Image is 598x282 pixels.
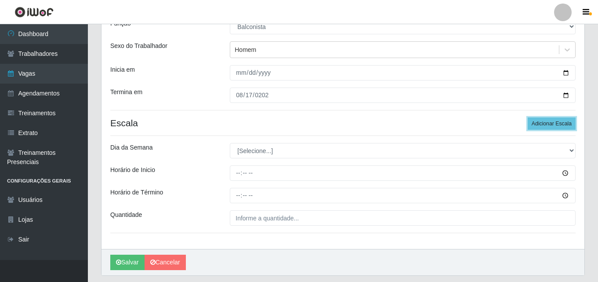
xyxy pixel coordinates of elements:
h4: Escala [110,117,576,128]
button: Salvar [110,255,145,270]
label: Termina em [110,88,142,97]
label: Quantidade [110,210,142,220]
button: Adicionar Escala [528,117,576,130]
a: Cancelar [145,255,186,270]
label: Horário de Inicio [110,165,155,175]
label: Horário de Término [110,188,163,197]
input: 00:00 [230,165,576,181]
input: 00/00/0000 [230,65,576,81]
label: Sexo do Trabalhador [110,41,167,51]
input: 00/00/0000 [230,88,576,103]
label: Dia da Semana [110,143,153,152]
input: 00:00 [230,188,576,203]
img: CoreUI Logo [14,7,54,18]
input: Informe a quantidade... [230,210,576,226]
label: Inicia em [110,65,135,74]
div: Homem [235,45,256,55]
